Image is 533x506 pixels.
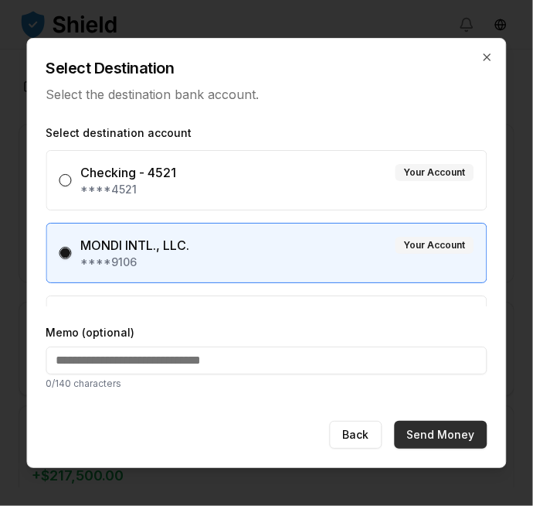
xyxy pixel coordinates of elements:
[330,421,382,449] button: Back
[46,85,487,104] p: Select the destination bank account.
[59,247,72,259] button: MONDI INTL., LLC.Your Account****9106
[46,57,487,79] h2: Select Destination
[46,325,487,340] label: Memo (optional)
[46,125,487,141] label: Select destination account
[395,421,487,449] button: Send Money
[81,236,190,255] div: MONDI INTL., LLC.
[396,164,474,181] div: Your Account
[59,174,72,186] button: Checking - 4521Your Account****4521
[81,163,177,182] div: Checking - 4521
[46,378,487,390] p: 0 /140 characters
[396,237,474,254] div: Your Account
